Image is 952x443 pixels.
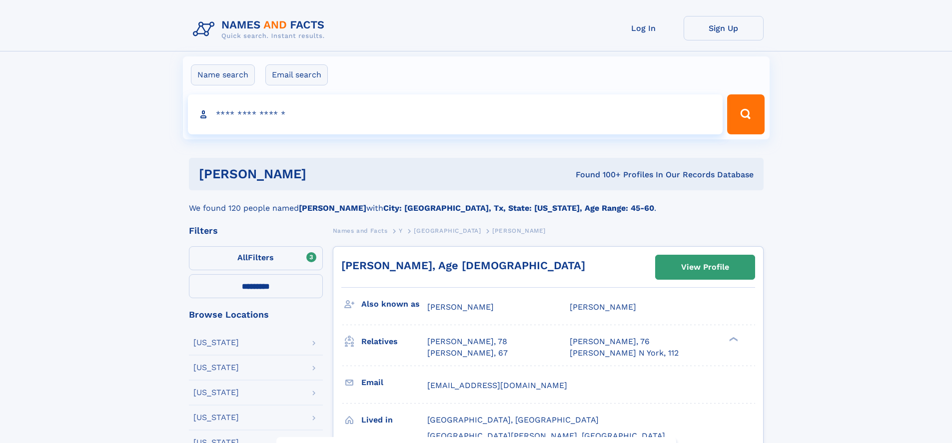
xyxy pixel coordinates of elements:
h3: Relatives [361,333,427,350]
a: [PERSON_NAME], 76 [570,336,650,347]
div: Browse Locations [189,310,323,319]
div: [US_STATE] [193,389,239,397]
a: Names and Facts [333,224,388,237]
div: We found 120 people named with . [189,190,764,214]
button: Search Button [727,94,764,134]
a: Sign Up [684,16,764,40]
h3: Lived in [361,412,427,429]
a: [PERSON_NAME], Age [DEMOGRAPHIC_DATA] [341,259,585,272]
a: [PERSON_NAME], 67 [427,348,508,359]
span: All [237,253,248,262]
div: [US_STATE] [193,339,239,347]
span: [GEOGRAPHIC_DATA], [GEOGRAPHIC_DATA] [427,415,599,425]
span: Y [399,227,403,234]
span: [PERSON_NAME] [570,302,636,312]
b: [PERSON_NAME] [299,203,366,213]
div: [US_STATE] [193,364,239,372]
div: Found 100+ Profiles In Our Records Database [441,169,754,180]
span: [GEOGRAPHIC_DATA] [414,227,481,234]
img: Logo Names and Facts [189,16,333,43]
div: ❯ [727,336,739,343]
a: [PERSON_NAME], 78 [427,336,507,347]
label: Email search [265,64,328,85]
div: [US_STATE] [193,414,239,422]
label: Name search [191,64,255,85]
label: Filters [189,246,323,270]
span: [EMAIL_ADDRESS][DOMAIN_NAME] [427,381,567,390]
span: [PERSON_NAME] [492,227,546,234]
a: Y [399,224,403,237]
span: [PERSON_NAME] [427,302,494,312]
span: [GEOGRAPHIC_DATA][PERSON_NAME], [GEOGRAPHIC_DATA] [427,431,665,441]
div: Filters [189,226,323,235]
div: View Profile [681,256,729,279]
h3: Email [361,374,427,391]
h3: Also known as [361,296,427,313]
a: [PERSON_NAME] N York, 112 [570,348,679,359]
a: Log In [604,16,684,40]
a: [GEOGRAPHIC_DATA] [414,224,481,237]
b: City: [GEOGRAPHIC_DATA], Tx, State: [US_STATE], Age Range: 45-60 [383,203,654,213]
a: View Profile [656,255,755,279]
input: search input [188,94,723,134]
h1: [PERSON_NAME] [199,168,441,180]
